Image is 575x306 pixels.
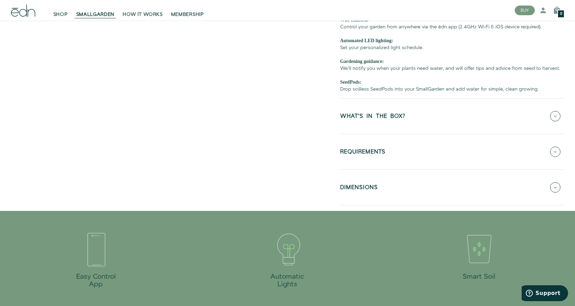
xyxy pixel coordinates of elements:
[72,273,120,288] h3: Easy Control App
[72,3,119,18] a: SMALLGARDEN
[340,113,405,121] h5: WHAT'S IN THE BOX?
[340,38,393,43] b: Automated LED lighting:
[522,285,568,303] iframe: Opens a widget where you can find more information
[192,225,383,294] div: 2 / 4
[340,140,564,164] button: REQUIREMENTS
[49,3,72,18] a: SHOP
[560,12,562,16] span: 0
[383,225,575,286] div: 3 / 4
[340,175,564,200] button: DIMENSIONS
[167,3,208,18] a: MEMBERSHIP
[455,273,503,281] h3: Smart Soil
[515,6,535,15] button: BUY
[340,149,386,157] h5: REQUIREMENTS
[118,3,167,18] a: HOW IT WORKS
[455,225,503,273] img: website-icons-01_bffe4e8e-e6ad-4baf-b3bb-415061d1c4fc_960x.png
[171,11,204,18] span: MEMBERSHIP
[72,225,120,273] img: website-icons-05_960x.png
[53,11,68,18] span: SHOP
[340,80,361,85] b: SeedPods:
[340,59,384,64] b: Gardening guidance:
[263,225,312,273] img: website-icons-04_ebb2a09f-fb29-45bc-ba4d-66be10a1b697_256x256_crop_center.png
[123,11,162,18] span: HOW IT WORKS
[76,11,115,18] span: SMALLGARDEN
[340,185,378,193] h5: DIMENSIONS
[340,104,564,128] button: WHAT'S IN THE BOX?
[263,273,312,288] h3: Automatic Lights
